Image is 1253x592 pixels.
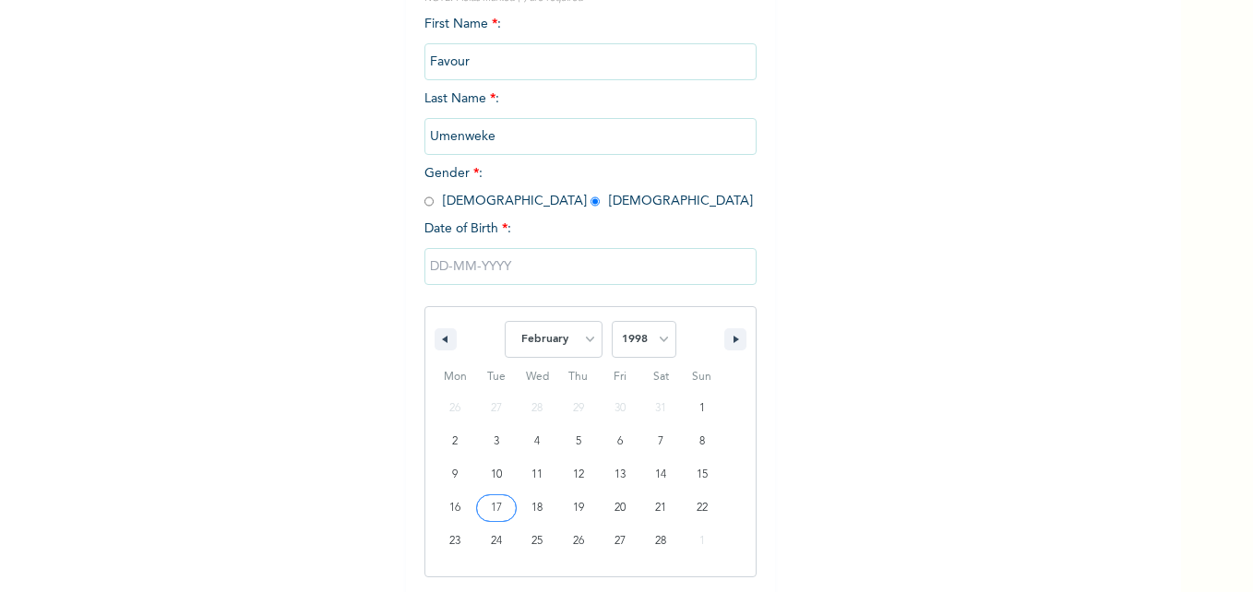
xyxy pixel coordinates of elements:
button: 19 [558,491,600,525]
button: 15 [681,458,722,491]
span: 9 [452,458,458,491]
button: 2 [435,425,476,458]
span: 23 [449,525,460,558]
span: Date of Birth : [424,219,511,239]
span: Tue [476,362,518,392]
button: 3 [476,425,518,458]
span: 13 [615,458,626,491]
button: 8 [681,425,722,458]
button: 10 [476,458,518,491]
button: 18 [517,491,558,525]
span: 16 [449,491,460,525]
span: 12 [573,458,584,491]
button: 20 [599,491,640,525]
button: 12 [558,458,600,491]
span: 4 [534,425,540,458]
span: 10 [491,458,502,491]
span: Last Name : [424,92,757,143]
input: Enter your last name [424,118,757,155]
span: Sun [681,362,722,392]
span: 5 [576,425,581,458]
span: 21 [655,491,666,525]
span: 1 [699,392,705,425]
span: 8 [699,425,705,458]
button: 23 [435,525,476,558]
input: DD-MM-YYYY [424,248,757,285]
button: 28 [640,525,682,558]
span: Fri [599,362,640,392]
span: 17 [491,491,502,525]
span: 3 [494,425,499,458]
button: 5 [558,425,600,458]
span: 28 [655,525,666,558]
button: 11 [517,458,558,491]
button: 7 [640,425,682,458]
button: 4 [517,425,558,458]
span: 18 [531,491,543,525]
span: 14 [655,458,666,491]
span: Gender : [DEMOGRAPHIC_DATA] [DEMOGRAPHIC_DATA] [424,167,753,207]
span: First Name : [424,18,757,68]
span: 27 [615,525,626,558]
button: 26 [558,525,600,558]
button: 27 [599,525,640,558]
button: 24 [476,525,518,558]
span: 11 [531,458,543,491]
input: Enter your first name [424,43,757,80]
span: Thu [558,362,600,392]
button: 1 [681,392,722,425]
button: 16 [435,491,476,525]
button: 9 [435,458,476,491]
button: 25 [517,525,558,558]
span: 2 [452,425,458,458]
span: 22 [697,491,708,525]
button: 17 [476,491,518,525]
span: 7 [658,425,663,458]
button: 6 [599,425,640,458]
span: 26 [573,525,584,558]
span: 15 [697,458,708,491]
span: 19 [573,491,584,525]
button: 21 [640,491,682,525]
button: 22 [681,491,722,525]
span: Wed [517,362,558,392]
span: 20 [615,491,626,525]
span: 25 [531,525,543,558]
span: Mon [435,362,476,392]
span: 24 [491,525,502,558]
button: 13 [599,458,640,491]
span: 6 [617,425,623,458]
button: 14 [640,458,682,491]
span: Sat [640,362,682,392]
